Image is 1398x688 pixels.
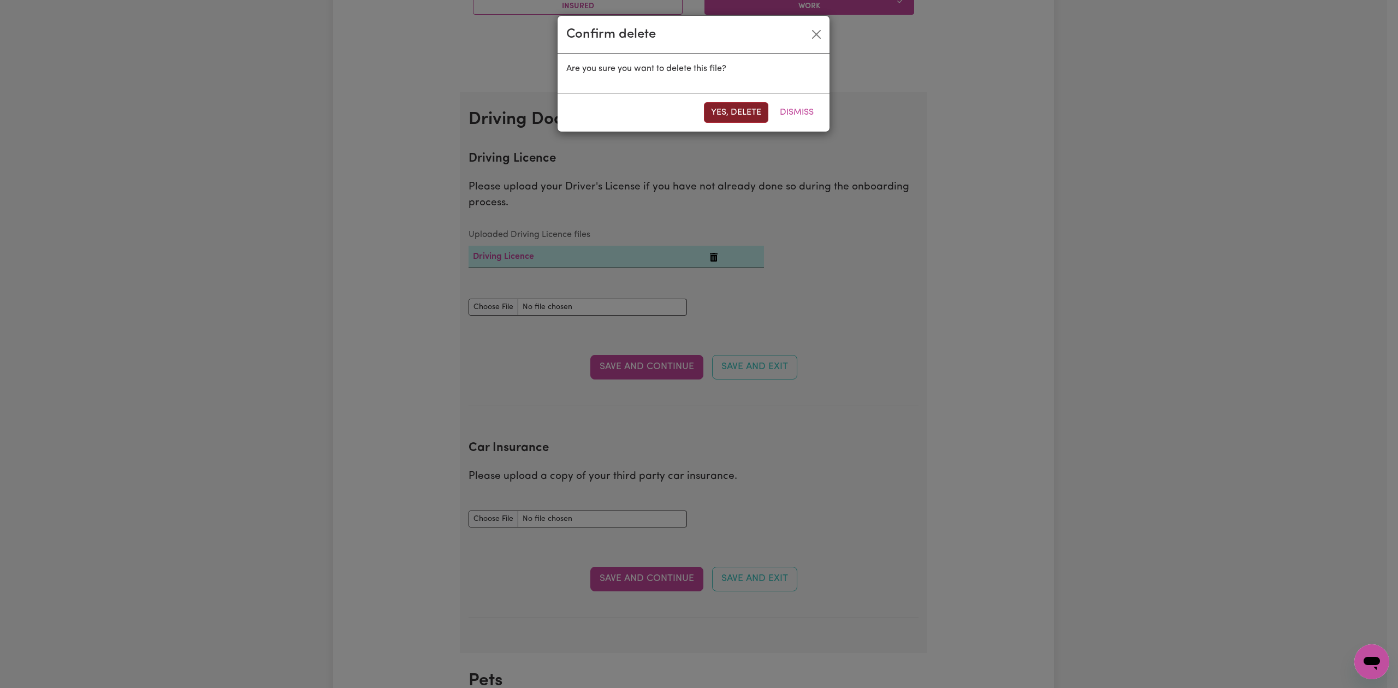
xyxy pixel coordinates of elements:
[566,25,656,44] div: Confirm delete
[1354,644,1389,679] iframe: Button to launch messaging window
[566,62,821,75] p: Are you sure you want to delete this file?
[808,26,825,43] button: Close
[704,102,768,123] button: Yes, delete
[773,102,821,123] button: Dismiss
